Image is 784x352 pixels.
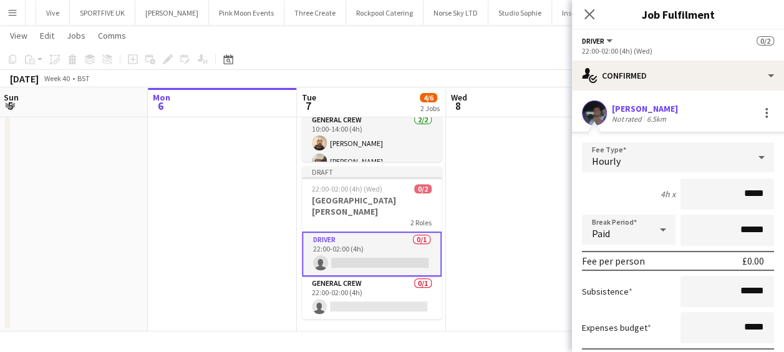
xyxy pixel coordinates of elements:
button: Three Create [284,1,346,25]
span: Week 40 [41,74,72,83]
button: [PERSON_NAME] [135,1,209,25]
div: £0.00 [742,255,764,267]
a: Jobs [62,27,90,44]
button: Pink Moon Events [209,1,284,25]
button: SPORTFIVE UK [70,1,135,25]
span: Edit [40,30,54,41]
div: [PERSON_NAME] [612,103,678,114]
span: 8 [449,99,467,113]
span: Wed [451,92,467,103]
span: Paid [592,227,610,240]
button: Norse Sky LTD [423,1,488,25]
div: Confirmed [572,61,784,90]
label: Expenses budget [582,322,651,333]
span: 0/2 [414,184,432,193]
div: BST [77,74,90,83]
span: 5 [2,99,19,113]
a: Edit [35,27,59,44]
button: Insert Productions [552,1,630,25]
app-card-role: Driver0/122:00-02:00 (4h) [302,232,442,276]
button: Vive [36,1,70,25]
span: 0/2 [757,36,774,46]
div: 4h x [661,188,675,200]
span: Hourly [592,155,621,167]
div: Draft [302,167,442,177]
label: Subsistence [582,286,632,297]
span: Comms [98,30,126,41]
div: Fee per person [582,255,645,267]
span: Mon [153,92,170,103]
app-card-role: General Crew0/122:00-02:00 (4h) [302,276,442,319]
span: Driver [582,36,604,46]
div: 6.5km [644,114,669,124]
span: 2 Roles [410,218,432,227]
span: 6 [151,99,170,113]
a: Comms [93,27,131,44]
button: Driver [582,36,614,46]
div: [DATE] [10,72,39,85]
div: Not rated [612,114,644,124]
span: 22:00-02:00 (4h) (Wed) [312,184,382,193]
div: 2 Jobs [420,104,440,113]
a: View [5,27,32,44]
h3: Job Fulfilment [572,6,784,22]
app-card-role: General Crew2/210:00-14:00 (4h)[PERSON_NAME][PERSON_NAME] [302,113,442,174]
span: Tue [302,92,316,103]
span: Jobs [67,30,85,41]
span: 4/6 [420,93,437,102]
div: 22:00-02:00 (4h) (Wed) [582,46,774,56]
span: View [10,30,27,41]
span: 7 [300,99,316,113]
span: Sun [4,92,19,103]
app-job-card: Draft22:00-02:00 (4h) (Wed)0/2[GEOGRAPHIC_DATA][PERSON_NAME]2 RolesDriver0/122:00-02:00 (4h) Gene... [302,167,442,319]
button: Rockpool Catering [346,1,423,25]
h3: [GEOGRAPHIC_DATA][PERSON_NAME] [302,195,442,217]
button: Studio Sophie [488,1,552,25]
